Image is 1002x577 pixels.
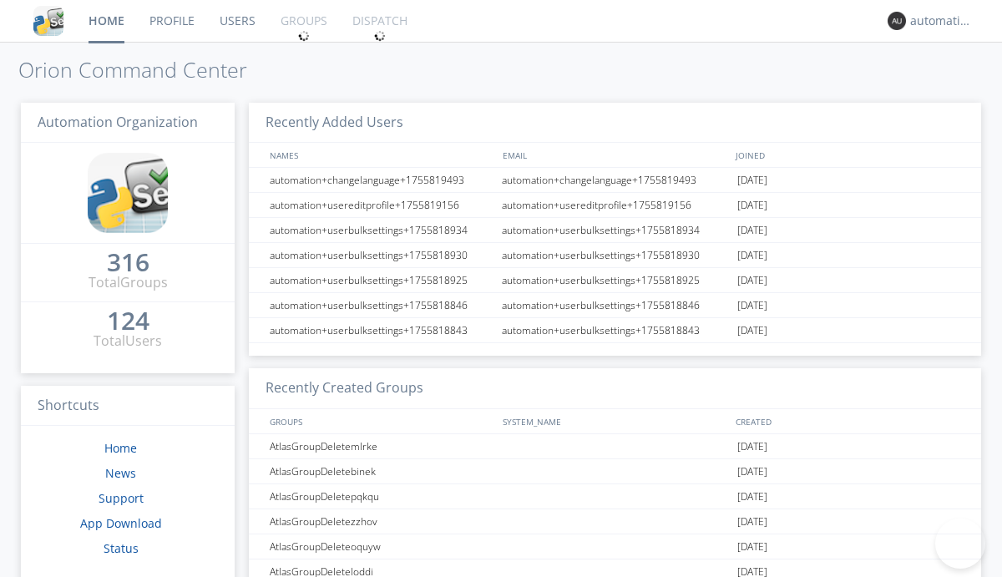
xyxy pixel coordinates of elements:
[737,218,767,243] span: [DATE]
[266,434,497,458] div: AtlasGroupDeletemlrke
[737,434,767,459] span: [DATE]
[498,293,733,317] div: automation+userbulksettings+1755818846
[107,312,149,329] div: 124
[498,193,733,217] div: automation+usereditprofile+1755819156
[249,103,981,144] h3: Recently Added Users
[498,143,731,167] div: EMAIL
[266,218,497,242] div: automation+userbulksettings+1755818934
[266,293,497,317] div: automation+userbulksettings+1755818846
[249,318,981,343] a: automation+userbulksettings+1755818843automation+userbulksettings+1755818843[DATE]
[731,409,965,433] div: CREATED
[249,368,981,409] h3: Recently Created Groups
[107,312,149,332] a: 124
[89,273,168,292] div: Total Groups
[498,409,731,433] div: SYSTEM_NAME
[266,143,494,167] div: NAMES
[249,218,981,243] a: automation+userbulksettings+1755818934automation+userbulksettings+1755818934[DATE]
[105,465,136,481] a: News
[737,459,767,484] span: [DATE]
[298,30,310,42] img: spin.svg
[737,318,767,343] span: [DATE]
[737,293,767,318] span: [DATE]
[21,386,235,427] h3: Shortcuts
[266,459,497,483] div: AtlasGroupDeletebinek
[107,254,149,271] div: 316
[498,243,733,267] div: automation+userbulksettings+1755818930
[737,484,767,509] span: [DATE]
[498,168,733,192] div: automation+changelanguage+1755819493
[266,318,497,342] div: automation+userbulksettings+1755818843
[737,243,767,268] span: [DATE]
[374,30,386,42] img: spin.svg
[99,490,144,506] a: Support
[33,6,63,36] img: cddb5a64eb264b2086981ab96f4c1ba7
[249,459,981,484] a: AtlasGroupDeletebinek[DATE]
[249,268,981,293] a: automation+userbulksettings+1755818925automation+userbulksettings+1755818925[DATE]
[266,243,497,267] div: automation+userbulksettings+1755818930
[38,113,198,131] span: Automation Organization
[266,484,497,509] div: AtlasGroupDeletepqkqu
[266,409,494,433] div: GROUPS
[498,318,733,342] div: automation+userbulksettings+1755818843
[249,534,981,559] a: AtlasGroupDeleteoquyw[DATE]
[498,218,733,242] div: automation+userbulksettings+1755818934
[737,534,767,559] span: [DATE]
[266,193,497,217] div: automation+usereditprofile+1755819156
[249,434,981,459] a: AtlasGroupDeletemlrke[DATE]
[910,13,973,29] div: automation+atlas0034
[107,254,149,273] a: 316
[249,193,981,218] a: automation+usereditprofile+1755819156automation+usereditprofile+1755819156[DATE]
[249,484,981,509] a: AtlasGroupDeletepqkqu[DATE]
[249,243,981,268] a: automation+userbulksettings+1755818930automation+userbulksettings+1755818930[DATE]
[498,268,733,292] div: automation+userbulksettings+1755818925
[266,168,497,192] div: automation+changelanguage+1755819493
[249,168,981,193] a: automation+changelanguage+1755819493automation+changelanguage+1755819493[DATE]
[94,332,162,351] div: Total Users
[104,440,137,456] a: Home
[266,509,497,534] div: AtlasGroupDeletezzhov
[731,143,965,167] div: JOINED
[737,509,767,534] span: [DATE]
[266,268,497,292] div: automation+userbulksettings+1755818925
[935,519,985,569] iframe: Toggle Customer Support
[80,515,162,531] a: App Download
[249,293,981,318] a: automation+userbulksettings+1755818846automation+userbulksettings+1755818846[DATE]
[737,268,767,293] span: [DATE]
[737,193,767,218] span: [DATE]
[266,534,497,559] div: AtlasGroupDeleteoquyw
[88,153,168,233] img: cddb5a64eb264b2086981ab96f4c1ba7
[888,12,906,30] img: 373638.png
[104,540,139,556] a: Status
[249,509,981,534] a: AtlasGroupDeletezzhov[DATE]
[737,168,767,193] span: [DATE]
